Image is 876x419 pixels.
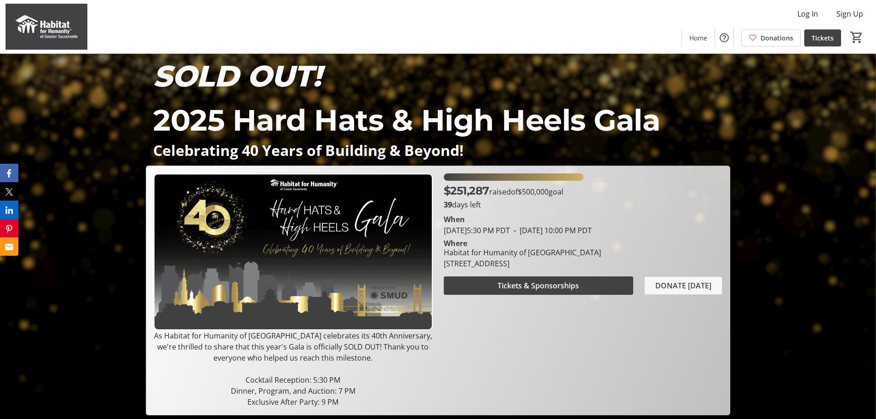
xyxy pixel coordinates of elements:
p: Celebrating 40 Years of Building & Beyond! [153,142,722,158]
div: [STREET_ADDRESS] [444,258,601,269]
a: Donations [741,29,801,46]
span: DONATE [DATE] [655,280,711,291]
button: Sign Up [829,6,870,21]
span: $500,000 [518,187,549,197]
button: Tickets & Sponsorships [444,276,633,295]
button: Help [715,29,733,47]
p: Exclusive After Party: 9 PM [154,396,432,408]
span: 39 [444,200,452,210]
p: As Habitat for Humanity of [GEOGRAPHIC_DATA] celebrates its 40th Anniversary, we're thrilled to s... [154,330,432,363]
span: Donations [761,33,793,43]
span: $251,287 [444,184,489,197]
p: Cocktail Reception: 5:30 PM [154,374,432,385]
em: SOLD OUT! [153,58,321,94]
span: Log In [797,8,818,19]
span: [DATE] 5:30 PM PDT [444,225,510,235]
p: 2025 Hard Hats & High Heels Gala [153,98,722,142]
div: When [444,214,465,225]
button: Cart [848,29,865,46]
div: Where [444,240,467,247]
p: raised of goal [444,183,563,199]
p: days left [444,199,722,210]
span: - [510,225,520,235]
a: Home [682,29,715,46]
span: Tickets & Sponsorships [498,280,579,291]
div: Habitat for Humanity of [GEOGRAPHIC_DATA] [444,247,601,258]
span: [DATE] 10:00 PM PDT [510,225,592,235]
button: DONATE [DATE] [644,276,722,295]
button: Log In [790,6,825,21]
div: 50.257438% of fundraising goal reached [444,173,722,181]
span: Sign Up [836,8,863,19]
p: Dinner, Program, and Auction: 7 PM [154,385,432,396]
span: Home [689,33,707,43]
a: Tickets [804,29,841,46]
span: Tickets [812,33,834,43]
img: Habitat for Humanity of Greater Sacramento's Logo [6,4,87,50]
img: Campaign CTA Media Photo [154,173,432,330]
